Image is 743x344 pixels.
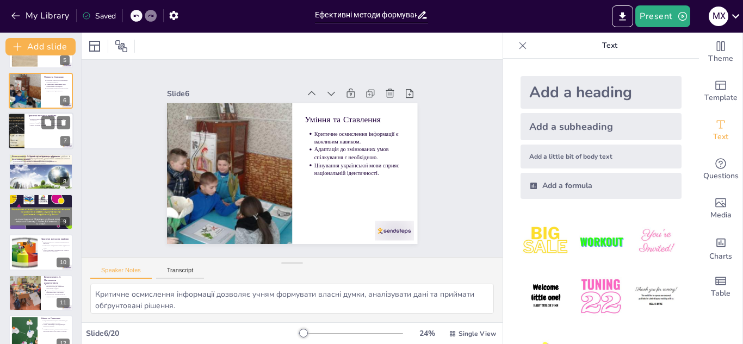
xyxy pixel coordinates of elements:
input: Insert title [315,7,417,23]
p: Використання іноземних мов розширює горизонти. [14,162,70,165]
p: Усвідомлення ролі математичних знань є важливим для особистісного розвитку. [43,328,70,332]
div: Add images, graphics, shapes or video [699,189,742,228]
p: Цінування української мови сприяє національній ідентичності. [46,87,70,91]
div: Add a little bit of body text [521,145,682,168]
p: Адаптація до змінюваних умов спілкування є необхідною. [294,177,328,269]
p: Практичні методи та прийоми [28,114,70,117]
p: Творчі письмові завдання розвивають креативність. [30,124,71,127]
div: Add charts and graphs [699,228,742,267]
img: 3.jpeg [631,216,682,267]
p: Моделювання процесів є важливим для розуміння складних систем. [43,320,70,324]
p: Обмін знаннями є важливим для розвитку колективного навчання. [43,248,70,252]
div: 6 [9,73,73,109]
p: Використання ІКТ сприяє інтерактивності навчання. [43,241,70,245]
span: Single View [459,329,496,338]
img: 6.jpeg [631,271,682,322]
div: 7 [60,136,70,146]
p: Цінування української мови сприяє національній ідентичності. [278,180,313,272]
button: Speaker Notes [90,267,152,279]
p: Уміння та Ставлення [41,317,70,320]
div: Change the overall theme [699,33,742,72]
div: Slide 6 / 20 [86,328,299,339]
div: Add a subheading [521,113,682,140]
div: 11 [57,298,70,308]
div: Get real-time input from your audience [699,150,742,189]
p: Компетентність 2. Здатність спілкуватися рідною та іноземними мовами [12,155,70,161]
div: 7 [8,113,73,150]
button: Transcript [156,267,205,279]
button: Export to PowerPoint [612,5,633,27]
p: Спілкування рідною мовою є важливим для культурної ідентичності. [14,160,70,162]
button: My Library [8,7,74,24]
p: Аналіз інформації є необхідним для прийняття рішень. [43,324,70,328]
p: Компетентність 3. Математична компетентність [44,276,70,285]
span: Table [711,287,730,299]
p: Уміння та Ставлення [12,196,70,199]
span: Media [710,209,732,221]
div: Saved [82,11,116,21]
button: Present [635,5,690,27]
div: 11 [9,275,73,311]
p: Критичне осмислення інформації є важливим навиком. [46,79,70,83]
p: Практичні методи та прийоми [41,237,70,240]
div: 10 [9,234,73,270]
img: 4.jpeg [521,271,571,322]
div: 24 % [414,328,440,339]
span: Theme [708,53,733,65]
div: 6 [60,96,70,105]
div: М Х [709,7,728,26]
p: Text [531,33,688,59]
div: Add a heading [521,76,682,109]
span: Position [115,40,128,53]
span: Questions [703,170,739,182]
div: 9 [9,194,73,230]
p: Уміння та Ставлення [44,76,70,79]
button: Duplicate Slide [41,116,54,129]
span: Charts [709,251,732,262]
img: 1.jpeg [521,216,571,267]
div: 8 [60,177,70,186]
div: 9 [60,217,70,227]
span: Text [713,131,728,143]
div: Add ready made slides [699,72,742,111]
div: Layout [86,37,103,55]
p: Адаптація до змінюваних умов спілкування є необхідною. [46,84,70,87]
div: Add a table [699,267,742,307]
img: 2.jpeg [575,216,626,267]
p: Дискусії та дебати формують навички аргументації. [30,122,71,124]
div: Slide 6 [325,22,362,154]
div: 10 [57,258,70,267]
button: Add slide [5,38,76,55]
button: Delete Slide [57,116,70,129]
p: Комунікація рідною мовою є основою міжкультурного діалогу. [14,199,70,201]
p: Комфортне середовище сприяє відкритості учнів. [43,245,70,248]
p: Толерантність є необхідною для гармонійного співіснування. [14,203,70,205]
div: Add a formula [521,173,682,199]
div: 8 [9,154,73,190]
img: 5.jpeg [575,271,626,322]
p: Мовне різноманіття є ресурсом для навчання. [14,165,70,167]
p: Математичні знання сприяють розвитку аналітичного мислення. [46,293,70,297]
div: Add text boxes [699,111,742,150]
textarea: Критичне осмислення інформації дозволяє учням формувати власні думки, аналізувати дані та приймат... [90,284,494,314]
p: Використання відкритих запитань сприяє глибшому розумінню. [30,118,71,122]
div: 5 [60,55,70,65]
button: М Х [709,5,728,27]
p: Критичне осмислення інформації є важливим навиком. [309,174,343,266]
p: Здатність бачити математику в реальному світі є важливою. [46,290,70,293]
p: Уміння та Ставлення [327,161,360,262]
span: Template [704,92,738,104]
p: Математика є важливим інструментом для вирішення практичних завдань. [46,284,70,290]
p: Підтримка рідної мови є важливою для національної ідентичності. [14,201,70,203]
